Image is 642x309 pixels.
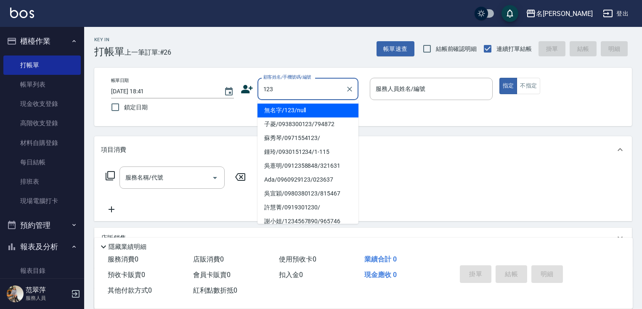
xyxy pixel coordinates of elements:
button: save [501,5,518,22]
h2: Key In [94,37,125,42]
button: Clear [344,83,355,95]
p: 項目消費 [101,145,126,154]
span: 上一筆訂單:#26 [125,47,172,58]
span: 預收卡販賣 0 [108,271,145,279]
span: 紅利點數折抵 0 [193,286,237,294]
label: 顧客姓名/手機號碼/編號 [263,74,311,80]
h5: 范翠萍 [26,286,69,294]
span: 使用預收卡 0 [279,255,316,263]
li: 子菱/0938300123/794872 [257,117,358,131]
span: 業績合計 0 [364,255,397,263]
button: 名[PERSON_NAME] [523,5,596,22]
a: 現金收支登錄 [3,94,81,114]
li: 鍾玲/0930151234/1-115 [257,145,358,159]
span: 服務消費 0 [108,255,138,263]
p: 隱藏業績明細 [109,243,146,251]
button: Open [208,171,222,185]
li: 吳薏明/0912358848/321631 [257,159,358,173]
span: 鎖定日期 [124,103,148,112]
span: 連續打單結帳 [496,45,532,53]
a: 打帳單 [3,55,81,75]
a: 材料自購登錄 [3,133,81,153]
a: 高階收支登錄 [3,114,81,133]
p: 服務人員 [26,294,69,302]
button: 預約管理 [3,214,81,236]
div: 名[PERSON_NAME] [536,8,593,19]
h3: 打帳單 [94,46,125,58]
a: 報表目錄 [3,261,81,280]
li: 許慧菁/0919301230/ [257,201,358,214]
span: 會員卡販賣 0 [193,271,231,279]
span: 店販消費 0 [193,255,224,263]
a: 排班表 [3,172,81,191]
input: YYYY/MM/DD hh:mm [111,85,215,98]
li: 謝小姐/1234567890/965746 [257,214,358,228]
span: 結帳前確認明細 [436,45,477,53]
div: 項目消費 [94,136,632,163]
a: 帳單列表 [3,75,81,94]
button: 不指定 [517,78,540,94]
button: 帳單速查 [377,41,414,57]
li: Ada/0960929123/023637 [257,173,358,187]
button: 報表及分析 [3,236,81,258]
a: 每日結帳 [3,153,81,172]
p: 店販銷售 [101,234,126,243]
img: Person [7,285,24,302]
button: 登出 [600,6,632,21]
a: 現場電腦打卡 [3,191,81,211]
span: 其他付款方式 0 [108,286,152,294]
span: 現金應收 0 [364,271,397,279]
button: Choose date, selected date is 2025-09-19 [219,82,239,102]
li: 蘇秀琴/0971554123/ [257,131,358,145]
span: 扣入金 0 [279,271,303,279]
button: 指定 [499,78,517,94]
img: Logo [10,8,34,18]
button: 櫃檯作業 [3,30,81,52]
label: 帳單日期 [111,77,129,84]
li: 吳宜穎/0980380123/815467 [257,187,358,201]
div: 店販銷售 [94,228,632,248]
li: 無名字/123/null [257,103,358,117]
